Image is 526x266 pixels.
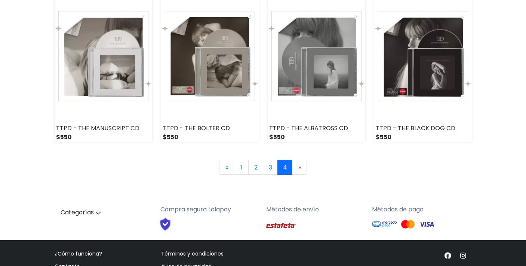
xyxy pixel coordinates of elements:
img: Shield Logo [153,217,178,231]
a: ¿Cómo funciona? [55,250,102,257]
div: $550 [55,133,152,142]
div: TTPD - THE MANUSCRIPT CD [55,124,152,133]
a: 4 [277,160,292,175]
div: TTPD - THE BOLTER CD [161,124,259,133]
img: Mercado Pago Logo [372,217,397,231]
a: 2 [248,160,263,175]
p: Métodos de envío [266,205,366,214]
a: 3 [263,160,278,175]
a: Previous [219,160,234,175]
a: Términos y condiciones [161,250,224,257]
a: 1 [234,160,249,175]
p: Métodos de pago [372,205,472,214]
div: $550 [161,133,259,142]
a: Categorías [55,205,154,220]
nav: Page navigation [55,160,472,175]
img: Visa Logo [419,220,434,229]
img: Estafeta Logo [266,217,296,234]
img: Mastercard Logo [400,220,415,229]
div: $550 [268,133,365,142]
div: $550 [374,133,472,142]
span: « [225,163,228,172]
div: TTPD - THE ALBATROSS CD [268,124,365,133]
p: Compra segura Lolapay [160,205,260,214]
div: TTPD - THE BLACK DOG CD [374,124,472,133]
